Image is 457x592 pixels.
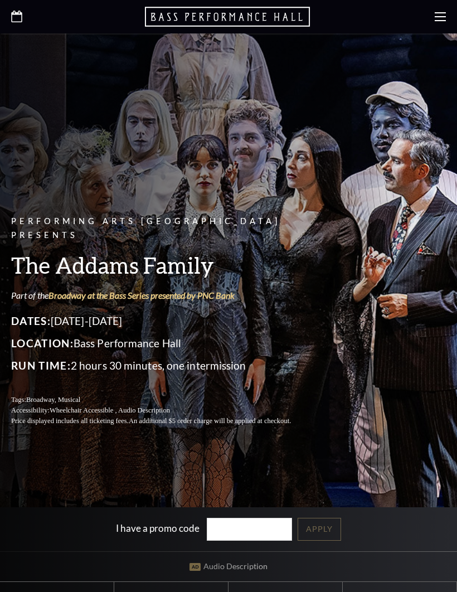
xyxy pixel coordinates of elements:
[129,417,291,425] span: An additional $5 order charge will be applied at checkout.
[11,416,318,426] p: Price displayed includes all ticketing fees.
[26,396,80,404] span: Broadway, Musical
[11,251,318,279] h3: The Addams Family
[11,215,318,242] p: Performing Arts [GEOGRAPHIC_DATA] Presents
[11,395,318,405] p: Tags:
[11,289,318,302] p: Part of the
[11,405,318,416] p: Accessibility:
[11,314,51,327] span: Dates:
[11,337,74,350] span: Location:
[11,312,318,330] p: [DATE]-[DATE]
[11,359,71,372] span: Run Time:
[11,334,318,352] p: Bass Performance Hall
[50,406,170,414] span: Wheelchair Accessible , Audio Description
[48,290,235,300] a: Broadway at the Bass Series presented by PNC Bank
[116,522,200,533] label: I have a promo code
[11,357,318,375] p: 2 hours 30 minutes, one intermission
